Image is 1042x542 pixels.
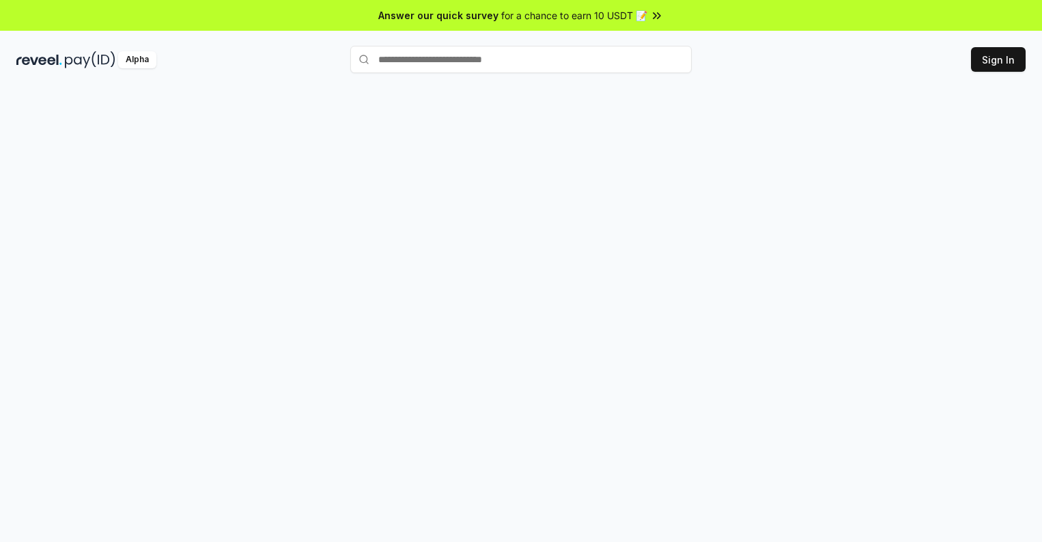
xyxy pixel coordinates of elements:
[65,51,115,68] img: pay_id
[971,47,1026,72] button: Sign In
[501,8,647,23] span: for a chance to earn 10 USDT 📝
[118,51,156,68] div: Alpha
[378,8,498,23] span: Answer our quick survey
[16,51,62,68] img: reveel_dark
